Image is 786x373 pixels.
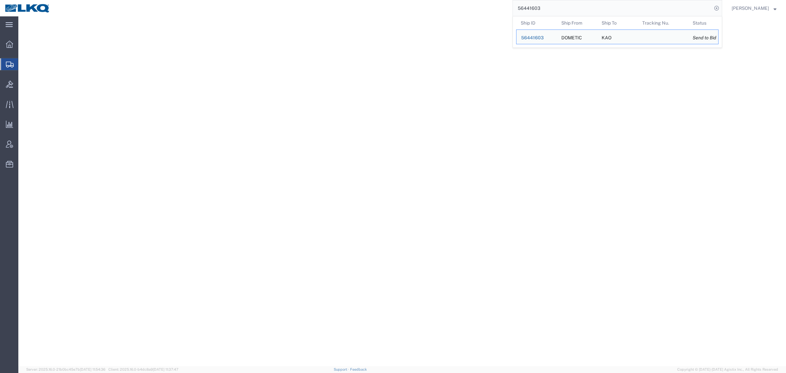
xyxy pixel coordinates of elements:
[334,367,350,371] a: Support
[557,16,597,29] th: Ship From
[561,30,582,44] div: DOMETIC
[350,367,367,371] a: Feedback
[602,30,611,44] div: KAO
[597,16,638,29] th: Ship To
[732,5,769,12] span: Kenneth Tatum
[153,367,178,371] span: [DATE] 11:37:47
[80,367,105,371] span: [DATE] 11:54:36
[521,34,552,41] div: 56441603
[26,367,105,371] span: Server: 2025.16.0-21b0bc45e7b
[516,16,557,29] th: Ship ID
[108,367,178,371] span: Client: 2025.16.0-b4dc8a9
[638,16,688,29] th: Tracking Nu.
[677,367,778,372] span: Copyright © [DATE]-[DATE] Agistix Inc., All Rights Reserved
[731,4,777,12] button: [PERSON_NAME]
[5,3,50,13] img: logo
[516,16,722,48] table: Search Results
[693,34,714,41] div: Send to Bid
[18,16,786,366] iframe: FS Legacy Container
[688,16,719,29] th: Status
[513,0,712,16] input: Search for shipment number, reference number
[521,35,544,40] span: 56441603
